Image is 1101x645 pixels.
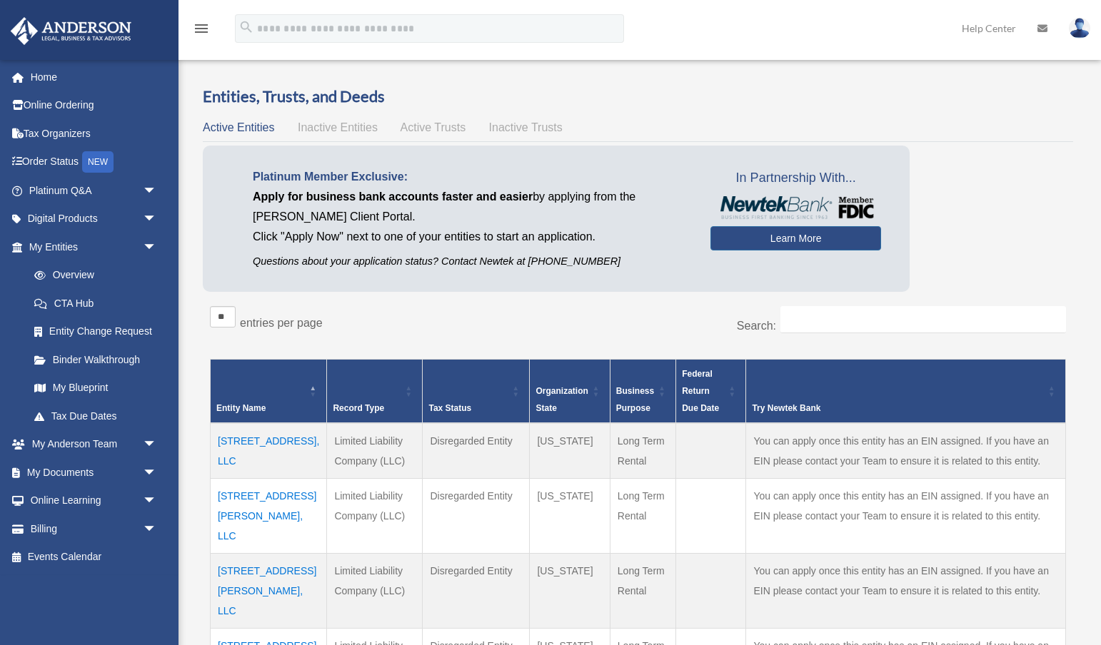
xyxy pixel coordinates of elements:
[682,369,719,413] span: Federal Return Due Date
[193,20,210,37] i: menu
[253,167,689,187] p: Platinum Member Exclusive:
[530,359,610,423] th: Organization State: Activate to sort
[143,514,171,544] span: arrow_drop_down
[253,253,689,270] p: Questions about your application status? Contact Newtek at [PHONE_NUMBER]
[240,317,323,329] label: entries per page
[423,359,530,423] th: Tax Status: Activate to sort
[211,423,327,479] td: [STREET_ADDRESS], LLC
[203,86,1073,108] h3: Entities, Trusts, and Deeds
[10,233,171,261] a: My Entitiesarrow_drop_down
[211,478,327,553] td: [STREET_ADDRESS][PERSON_NAME], LLC
[746,359,1066,423] th: Try Newtek Bank : Activate to sort
[752,400,1044,417] div: Try Newtek Bank
[710,167,881,190] span: In Partnership With...
[10,63,179,91] a: Home
[333,403,384,413] span: Record Type
[10,487,179,515] a: Online Learningarrow_drop_down
[610,423,675,479] td: Long Term Rental
[10,543,179,572] a: Events Calendar
[718,196,874,219] img: NewtekBankLogoSM.png
[536,386,588,413] span: Organization State
[737,320,776,332] label: Search:
[423,553,530,628] td: Disregarded Entity
[10,514,179,543] a: Billingarrow_drop_down
[610,359,675,423] th: Business Purpose: Activate to sort
[20,345,171,374] a: Binder Walkthrough
[10,176,179,205] a: Platinum Q&Aarrow_drop_down
[216,403,266,413] span: Entity Name
[530,553,610,628] td: [US_STATE]
[238,19,254,35] i: search
[143,487,171,516] span: arrow_drop_down
[203,121,274,133] span: Active Entities
[10,91,179,120] a: Online Ordering
[82,151,114,173] div: NEW
[710,226,881,250] a: Learn More
[423,423,530,479] td: Disregarded Entity
[1069,18,1090,39] img: User Pic
[193,25,210,37] a: menu
[20,289,171,318] a: CTA Hub
[10,458,179,487] a: My Documentsarrow_drop_down
[401,121,466,133] span: Active Trusts
[20,318,171,346] a: Entity Change Request
[253,191,533,203] span: Apply for business bank accounts faster and easier
[327,423,423,479] td: Limited Liability Company (LLC)
[211,359,327,423] th: Entity Name: Activate to invert sorting
[610,478,675,553] td: Long Term Rental
[327,359,423,423] th: Record Type: Activate to sort
[676,359,746,423] th: Federal Return Due Date: Activate to sort
[6,17,136,45] img: Anderson Advisors Platinum Portal
[327,553,423,628] td: Limited Liability Company (LLC)
[20,261,164,290] a: Overview
[10,430,179,459] a: My Anderson Teamarrow_drop_down
[327,478,423,553] td: Limited Liability Company (LLC)
[143,233,171,262] span: arrow_drop_down
[489,121,563,133] span: Inactive Trusts
[746,553,1066,628] td: You can apply once this entity has an EIN assigned. If you have an EIN please contact your Team t...
[143,458,171,487] span: arrow_drop_down
[143,430,171,459] span: arrow_drop_down
[143,205,171,234] span: arrow_drop_down
[530,423,610,479] td: [US_STATE]
[610,553,675,628] td: Long Term Rental
[211,553,327,628] td: [STREET_ADDRESS][PERSON_NAME], LLC
[10,205,179,233] a: Digital Productsarrow_drop_down
[746,478,1066,553] td: You can apply once this entity has an EIN assigned. If you have an EIN please contact your Team t...
[253,227,689,247] p: Click "Apply Now" next to one of your entities to start an application.
[616,386,654,413] span: Business Purpose
[530,478,610,553] td: [US_STATE]
[253,187,689,227] p: by applying from the [PERSON_NAME] Client Portal.
[143,176,171,205] span: arrow_drop_down
[746,423,1066,479] td: You can apply once this entity has an EIN assigned. If you have an EIN please contact your Team t...
[423,478,530,553] td: Disregarded Entity
[10,119,179,148] a: Tax Organizers
[20,374,171,402] a: My Blueprint
[20,402,171,430] a: Tax Due Dates
[10,148,179,177] a: Order StatusNEW
[428,403,471,413] span: Tax Status
[298,121,378,133] span: Inactive Entities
